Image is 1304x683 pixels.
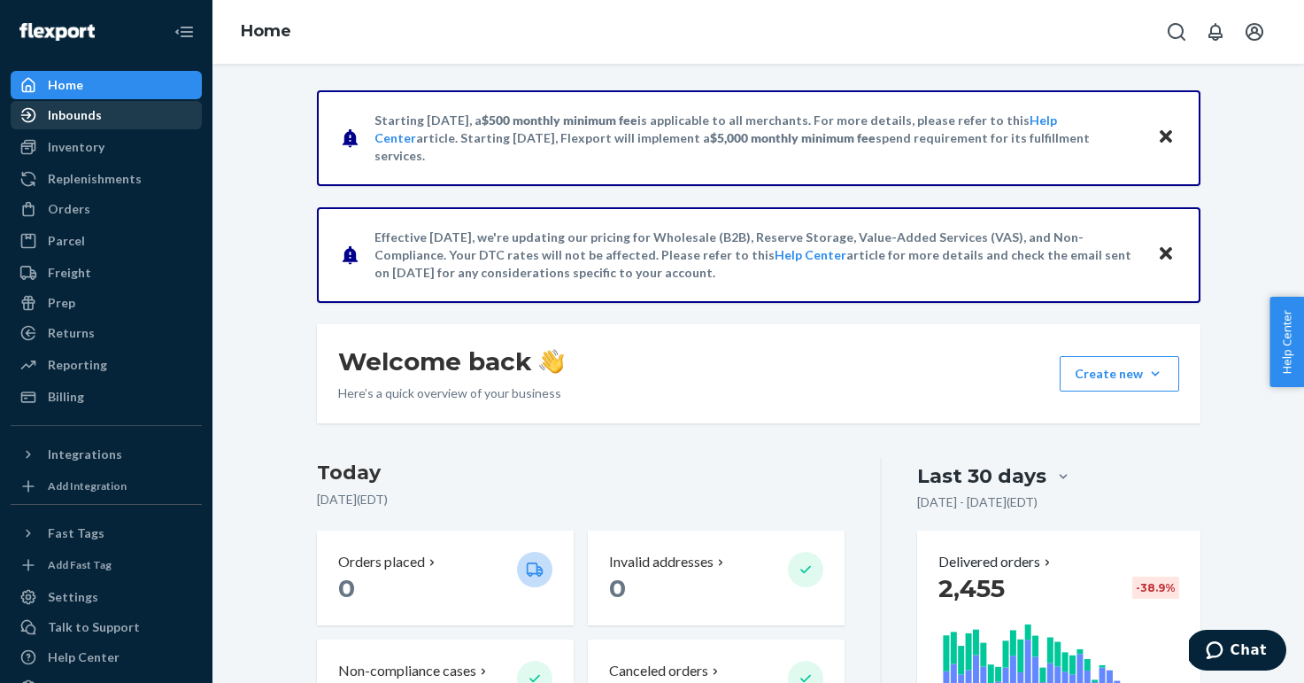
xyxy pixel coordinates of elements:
span: 2,455 [938,573,1005,603]
a: Help Center [11,643,202,671]
p: Here’s a quick overview of your business [338,384,564,402]
div: Freight [48,264,91,282]
button: Close Navigation [166,14,202,50]
a: Help Center [775,247,846,262]
p: Invalid addresses [609,552,714,572]
div: Parcel [48,232,85,250]
button: Orders placed 0 [317,531,574,625]
div: Help Center [48,648,120,666]
a: Home [241,21,291,41]
div: Billing [48,388,84,406]
div: Last 30 days [917,462,1046,490]
span: $5,000 monthly minimum fee [710,130,876,145]
img: hand-wave emoji [539,349,564,374]
button: Close [1154,242,1177,268]
a: Home [11,71,202,99]
a: Parcel [11,227,202,255]
img: Flexport logo [19,23,95,41]
button: Close [1154,125,1177,151]
h3: Today [317,459,845,487]
div: Talk to Support [48,618,140,636]
p: Orders placed [338,552,425,572]
iframe: Opens a widget where you can chat to one of our agents [1189,630,1286,674]
button: Open account menu [1237,14,1272,50]
span: $500 monthly minimum fee [482,113,637,128]
div: Replenishments [48,170,142,188]
button: Open Search Box [1159,14,1194,50]
p: Starting [DATE], a is applicable to all merchants. For more details, please refer to this article... [374,112,1140,165]
a: Add Fast Tag [11,555,202,576]
a: Prep [11,289,202,317]
div: Inbounds [48,106,102,124]
a: Replenishments [11,165,202,193]
button: Invalid addresses 0 [588,531,845,625]
button: Create new [1060,356,1179,392]
button: Help Center [1269,297,1304,387]
button: Open notifications [1198,14,1233,50]
button: Talk to Support [11,613,202,641]
div: -38.9 % [1132,577,1179,599]
div: Orders [48,200,90,218]
div: Home [48,76,83,94]
a: Inbounds [11,101,202,129]
a: Returns [11,319,202,347]
p: Effective [DATE], we're updating our pricing for Wholesale (B2B), Reserve Storage, Value-Added Se... [374,229,1140,282]
button: Fast Tags [11,519,202,547]
ol: breadcrumbs [227,6,305,58]
a: Add Integration [11,476,202,497]
div: Add Integration [48,478,127,493]
button: Integrations [11,440,202,469]
a: Freight [11,259,202,287]
div: Fast Tags [48,524,104,542]
div: Add Fast Tag [48,557,112,572]
div: Inventory [48,138,104,156]
span: 0 [609,573,626,603]
div: Returns [48,324,95,342]
p: [DATE] ( EDT ) [317,491,845,508]
div: Settings [48,588,98,606]
span: 0 [338,573,355,603]
p: Canceled orders [609,661,708,681]
button: Delivered orders [938,552,1054,572]
div: Prep [48,294,75,312]
div: Reporting [48,356,107,374]
a: Billing [11,383,202,411]
a: Reporting [11,351,202,379]
h1: Welcome back [338,345,564,377]
p: [DATE] - [DATE] ( EDT ) [917,493,1038,511]
p: Non-compliance cases [338,661,476,681]
div: Integrations [48,446,122,463]
a: Orders [11,195,202,223]
a: Settings [11,583,202,611]
a: Inventory [11,133,202,161]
